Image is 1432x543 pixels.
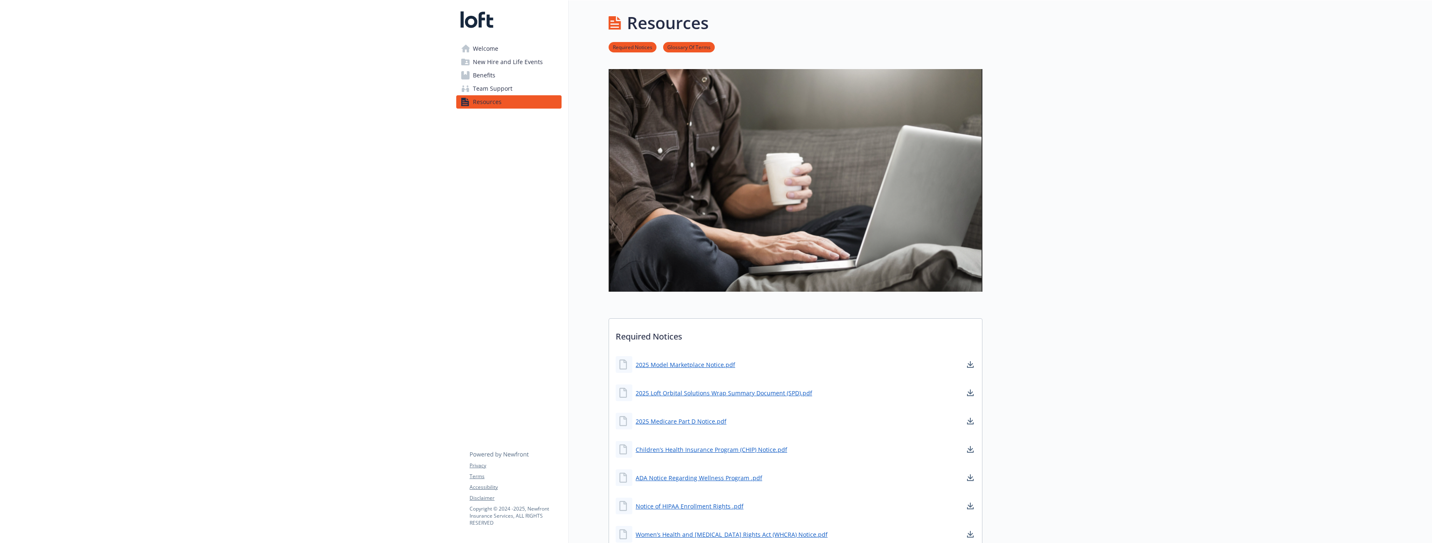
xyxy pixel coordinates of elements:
[609,69,982,292] img: resources page banner
[965,388,975,398] a: download document
[473,82,512,95] span: Team Support
[456,42,562,55] a: Welcome
[627,10,709,35] h1: Resources
[456,95,562,109] a: Resources
[456,55,562,69] a: New Hire and Life Events
[609,319,982,350] p: Required Notices
[470,494,561,502] a: Disclaimer
[965,444,975,454] a: download document
[470,462,561,469] a: Privacy
[609,43,656,51] a: Required Notices
[456,69,562,82] a: Benefits
[473,42,498,55] span: Welcome
[470,473,561,480] a: Terms
[636,474,762,482] a: ADA Notice Regarding Wellness Program .pdf
[636,502,743,511] a: Notice of HIPAA Enrollment Rights .pdf
[636,360,735,369] a: 2025 Model Marketplace Notice.pdf
[965,529,975,539] a: download document
[636,530,828,539] a: Women’s Health and [MEDICAL_DATA] Rights Act (WHCRA) Notice.pdf
[663,43,715,51] a: Glossary Of Terms
[636,389,812,397] a: 2025 Loft Orbital Solutions Wrap Summary Document (SPD).pdf
[470,483,561,491] a: Accessibility
[965,416,975,426] a: download document
[965,473,975,483] a: download document
[473,55,543,69] span: New Hire and Life Events
[473,95,502,109] span: Resources
[965,360,975,369] a: download document
[473,69,495,82] span: Benefits
[636,445,787,454] a: Children’s Health Insurance Program (CHIP) Notice.pdf
[470,505,561,526] p: Copyright © 2024 - 2025 , Newfront Insurance Services, ALL RIGHTS RESERVED
[636,417,726,426] a: 2025 Medicare Part D Notice.pdf
[456,82,562,95] a: Team Support
[965,501,975,511] a: download document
